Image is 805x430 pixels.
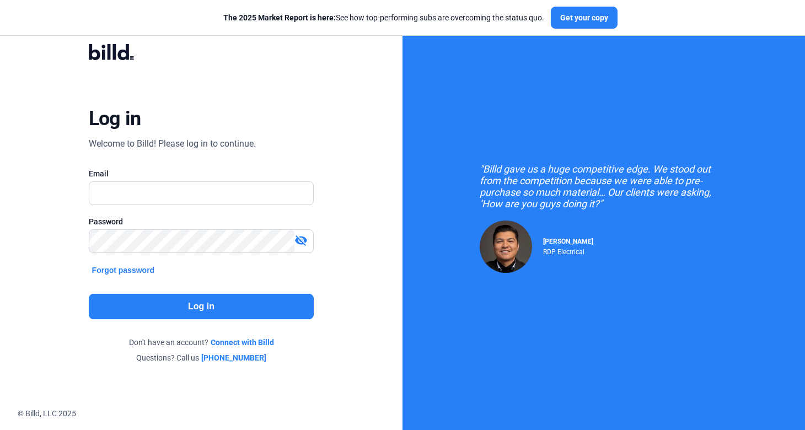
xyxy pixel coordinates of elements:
[551,7,618,29] button: Get your copy
[223,12,544,23] div: See how top-performing subs are overcoming the status quo.
[294,234,308,247] mat-icon: visibility_off
[89,216,314,227] div: Password
[89,294,314,319] button: Log in
[89,106,141,131] div: Log in
[480,163,728,209] div: "Billd gave us a huge competitive edge. We stood out from the competition because we were able to...
[89,352,314,363] div: Questions? Call us
[543,245,593,256] div: RDP Electrical
[543,238,593,245] span: [PERSON_NAME]
[201,352,266,363] a: [PHONE_NUMBER]
[211,337,274,348] a: Connect with Billd
[89,137,256,150] div: Welcome to Billd! Please log in to continue.
[89,168,314,179] div: Email
[480,221,532,273] img: Raul Pacheco
[89,264,158,276] button: Forgot password
[223,13,336,22] span: The 2025 Market Report is here:
[89,337,314,348] div: Don't have an account?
